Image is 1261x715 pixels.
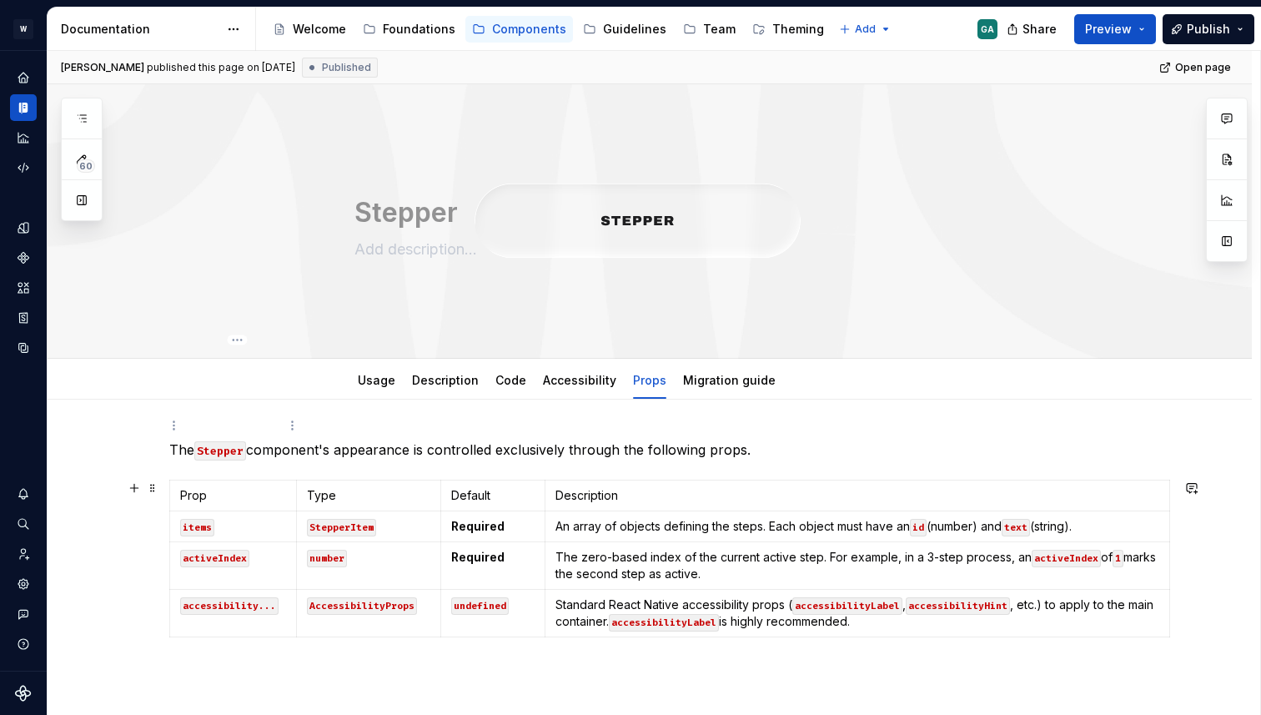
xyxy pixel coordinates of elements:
code: number [307,550,347,567]
div: Accessibility [536,362,623,397]
div: Description [405,362,485,397]
span: 60 [77,159,95,173]
a: Assets [10,274,37,301]
div: Code [489,362,533,397]
span: Published [322,61,371,74]
code: undefined [451,597,509,615]
code: accessibilityLabel [609,614,719,632]
code: activeIndex [1032,550,1101,567]
button: W [3,11,43,47]
code: accessibilityLabel [792,597,902,615]
a: Data sources [10,335,37,361]
code: text [1002,519,1030,536]
button: Publish [1163,14,1254,44]
button: Add [834,18,897,41]
textarea: Stepper [351,193,982,233]
a: Invite team [10,541,37,567]
code: accessibilityHint [906,597,1010,615]
a: Analytics [10,124,37,151]
button: Search ⌘K [10,511,37,537]
code: AccessibilityProps [307,597,417,615]
a: Code [495,373,526,387]
div: Usage [351,362,402,397]
div: Documentation [61,21,219,38]
div: Props [626,362,673,397]
span: Share [1022,21,1057,38]
div: Team [703,21,736,38]
span: [PERSON_NAME] [61,61,144,74]
p: Type [307,487,430,504]
p: Standard React Native accessibility props ( , , etc.) to apply to the main container. is highly r... [555,597,1159,630]
div: Components [492,21,566,38]
p: Prop [180,487,286,504]
button: Notifications [10,481,37,507]
a: Theming [746,16,831,43]
code: accessibility... [180,597,279,615]
p: An array of objects defining the steps. Each object must have an (number) and (string). [555,518,1159,535]
p: Description [555,487,1159,504]
a: Accessibility [543,373,616,387]
code: activeIndex [180,550,249,567]
button: Preview [1074,14,1156,44]
span: Open page [1175,61,1231,74]
a: Open page [1154,56,1238,79]
a: Home [10,64,37,91]
a: Migration guide [683,373,776,387]
code: StepperItem [307,519,376,536]
div: Page tree [266,13,831,46]
a: Foundations [356,16,462,43]
code: items [180,519,214,536]
code: 1 [1113,550,1123,567]
span: Publish [1187,21,1230,38]
button: Share [998,14,1068,44]
a: Storybook stories [10,305,37,331]
span: Add [855,23,876,36]
a: Code automation [10,154,37,181]
a: Design tokens [10,214,37,241]
a: Usage [358,373,395,387]
p: The zero-based index of the current active step. For example, in a 3-step process, an of marks th... [555,549,1159,582]
a: Guidelines [576,16,673,43]
a: Components [465,16,573,43]
div: W [13,19,33,39]
a: Settings [10,571,37,597]
div: Theming [772,21,824,38]
svg: Supernova Logo [15,685,32,702]
div: Welcome [293,21,346,38]
div: Migration guide [676,362,782,397]
a: Props [633,373,666,387]
strong: Required [451,519,505,533]
div: published this page on [DATE] [147,61,295,74]
a: Description [412,373,479,387]
strong: Required [451,550,505,564]
div: Foundations [383,21,455,38]
span: Preview [1085,21,1132,38]
button: Contact support [10,601,37,627]
a: Documentation [10,94,37,121]
p: The component's appearance is controlled exclusively through the following props. [169,440,1170,460]
p: Default [451,487,535,504]
code: id [910,519,927,536]
code: Stepper [194,441,246,461]
a: Components [10,244,37,271]
a: Welcome [266,16,353,43]
div: GA [981,23,994,36]
div: Guidelines [603,21,666,38]
a: Team [676,16,742,43]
